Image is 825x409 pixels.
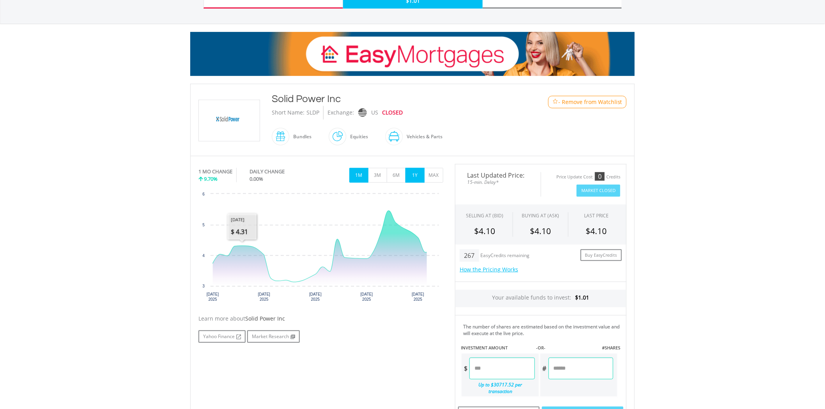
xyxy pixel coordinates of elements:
[522,212,559,219] span: BUYING AT (ASK)
[530,226,551,236] span: $4.10
[309,292,322,301] text: [DATE] 2025
[462,358,469,379] div: $
[461,345,508,351] label: INVESTMENT AMOUNT
[346,127,368,146] div: Equities
[575,294,590,301] span: $1.01
[258,292,271,301] text: [DATE] 2025
[198,168,232,175] div: 1 MO CHANGE
[272,106,305,120] div: Short Name:
[272,92,517,106] div: Solid Power Inc
[245,315,285,322] span: Solid Power Inc
[358,108,367,117] img: nasdaq.png
[198,190,443,307] div: Chart. Highcharts interactive chart.
[460,266,518,273] a: How the Pricing Works
[361,292,373,301] text: [DATE] 2025
[577,185,620,197] button: Market Closed
[595,172,605,181] div: 0
[424,168,443,183] button: MAX
[556,174,593,180] div: Price Update Cost:
[461,172,535,178] span: Last Updated Price:
[463,323,623,337] div: The number of shares are estimated based on the investment value and will execute at the live price.
[606,174,620,180] div: Credits
[481,253,530,259] div: EasyCredits remaining
[584,212,609,219] div: LAST PRICE
[412,292,424,301] text: [DATE] 2025
[368,168,387,183] button: 3M
[202,192,205,196] text: 6
[328,106,354,120] div: Exchange:
[552,99,558,105] img: Watchlist
[462,379,535,397] div: Up to $30717.52 per transaction
[200,100,258,141] img: EQU.US.SLDP.png
[581,249,622,261] a: Buy EasyCredits
[455,290,626,307] div: Your available funds to invest:
[382,106,403,120] div: CLOSED
[558,98,622,106] span: - Remove from Watchlist
[198,190,443,307] svg: Interactive chart
[250,168,311,175] div: DAILY CHANGE
[202,254,205,258] text: 4
[403,127,443,146] div: Vehicles & Parts
[198,315,443,323] div: Learn more about
[586,226,607,236] span: $4.10
[548,96,627,108] button: Watchlist - Remove from Watchlist
[190,32,635,76] img: EasyMortage Promotion Banner
[349,168,368,183] button: 1M
[540,358,549,379] div: #
[204,175,218,182] span: 9.70%
[466,212,504,219] div: SELLING AT (BID)
[202,284,205,288] text: 3
[474,226,496,236] span: $4.10
[207,292,219,301] text: [DATE] 2025
[460,249,479,262] div: 267
[387,168,406,183] button: 6M
[250,175,263,182] span: 0.00%
[602,345,621,351] label: #SHARES
[198,330,246,343] a: Yahoo Finance
[306,106,319,120] div: SLDP
[536,345,545,351] label: -OR-
[289,127,312,146] div: Bundles
[202,223,205,227] text: 5
[371,106,378,120] div: US
[405,168,425,183] button: 1Y
[461,178,535,186] span: 15-min. Delay*
[247,330,300,343] a: Market Research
